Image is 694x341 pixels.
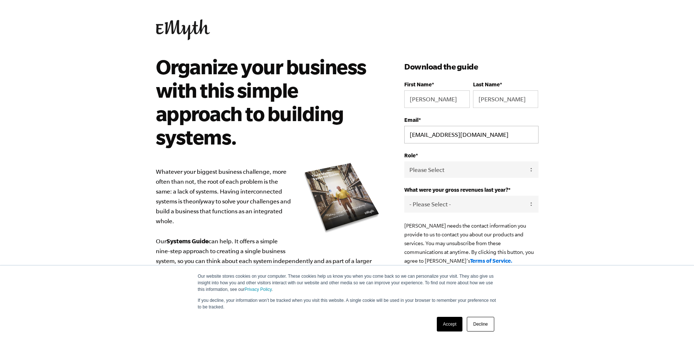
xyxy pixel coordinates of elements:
span: Last Name [473,81,500,87]
span: First Name [404,81,432,87]
h2: Organize your business with this simple approach to building systems. [156,55,372,149]
p: Our website stores cookies on your computer. These cookies help us know you when you come back so... [198,273,496,293]
p: [PERSON_NAME] needs the contact information you provide to us to contact you about our products a... [404,221,538,265]
span: What were your gross revenues last year? [404,187,508,193]
a: Accept [437,317,463,331]
p: Whatever your biggest business challenge, more often than not, the root of each problem is the sa... [156,167,383,296]
a: Decline [467,317,494,331]
span: Role [404,152,416,158]
b: Systems Guide [166,237,209,244]
i: only [192,198,203,205]
img: EMyth [156,19,210,40]
img: e-myth systems guide organize your business [302,160,382,235]
a: Terms of Service. [470,258,513,264]
p: If you decline, your information won’t be tracked when you visit this website. A single cookie wi... [198,297,496,310]
h3: Download the guide [404,61,538,72]
a: Privacy Policy [245,287,272,292]
span: Email [404,117,419,123]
